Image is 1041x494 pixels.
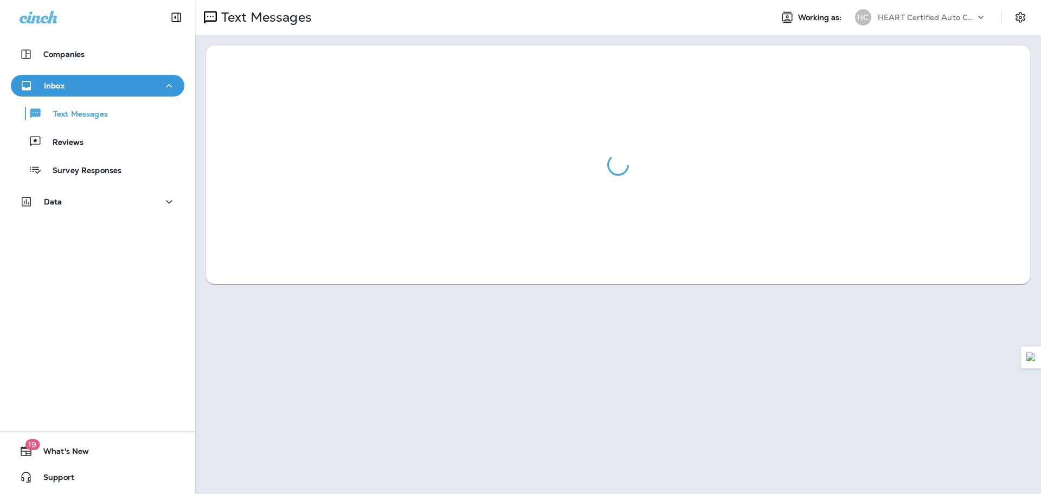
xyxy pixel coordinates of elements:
[798,13,844,22] span: Working as:
[43,50,85,59] p: Companies
[44,81,65,90] p: Inbox
[11,191,184,213] button: Data
[11,158,184,181] button: Survey Responses
[11,75,184,97] button: Inbox
[1011,8,1030,27] button: Settings
[878,13,975,22] p: HEART Certified Auto Care
[217,9,312,25] p: Text Messages
[11,466,184,488] button: Support
[42,166,121,176] p: Survey Responses
[33,473,74,486] span: Support
[42,138,83,148] p: Reviews
[11,440,184,462] button: 19What's New
[44,197,62,206] p: Data
[855,9,871,25] div: HC
[161,7,191,28] button: Collapse Sidebar
[11,43,184,65] button: Companies
[1026,352,1036,362] img: Detect Auto
[33,447,89,460] span: What's New
[42,110,108,120] p: Text Messages
[25,439,40,450] span: 19
[11,130,184,153] button: Reviews
[11,102,184,125] button: Text Messages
